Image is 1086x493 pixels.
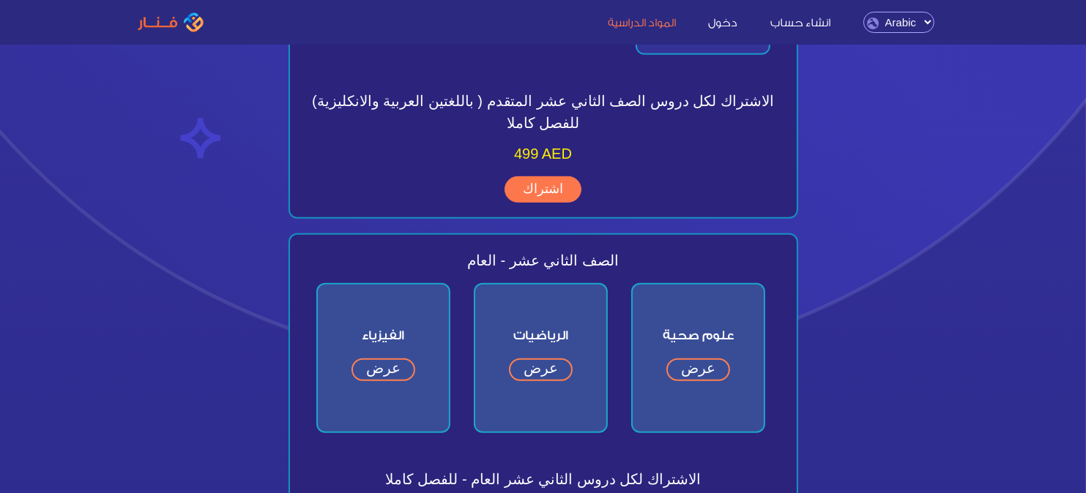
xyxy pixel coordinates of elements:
a: عرض [666,358,730,381]
span: الاشتراك لكل دروس الصف الثاني عشر المتقدم ( باللغتين العربية والانكليزية) للفصل كاملا [305,84,782,140]
a: انشاء حساب [756,14,845,29]
span: الفيزياء [318,314,449,357]
a: دخول [694,14,753,29]
a: المواد الدراسية [593,14,691,29]
a: عرض [509,358,573,381]
span: الرياضيات [475,314,606,357]
a: اشتراك [505,176,581,203]
span: علوم صحية [633,314,764,357]
span: 499 AED [514,146,572,162]
a: عرض [352,358,415,381]
img: language.png [867,18,879,29]
span: الصف الثاني عشر - العام [305,249,782,271]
